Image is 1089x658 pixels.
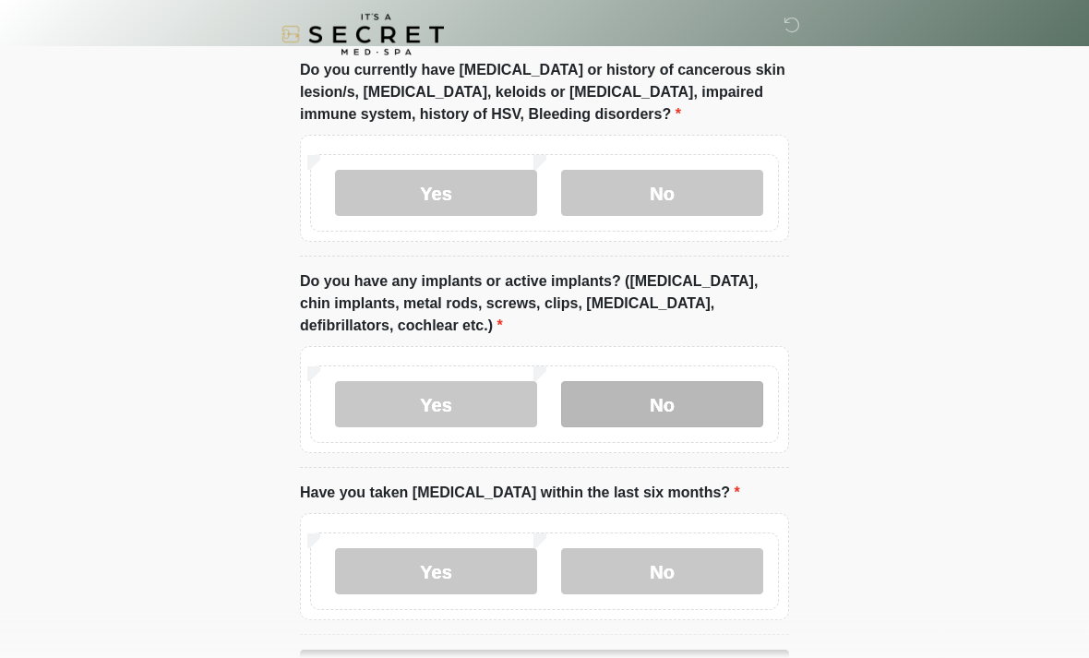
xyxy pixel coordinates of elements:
label: No [561,382,763,428]
label: Yes [335,549,537,595]
label: No [561,549,763,595]
label: Yes [335,382,537,428]
label: Do you have any implants or active implants? ([MEDICAL_DATA], chin implants, metal rods, screws, ... [300,271,789,338]
img: It's A Secret Med Spa Logo [281,14,444,55]
label: No [561,171,763,217]
label: Yes [335,171,537,217]
label: Do you currently have [MEDICAL_DATA] or history of cancerous skin lesion/s, [MEDICAL_DATA], keloi... [300,60,789,126]
label: Have you taken [MEDICAL_DATA] within the last six months? [300,483,740,505]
